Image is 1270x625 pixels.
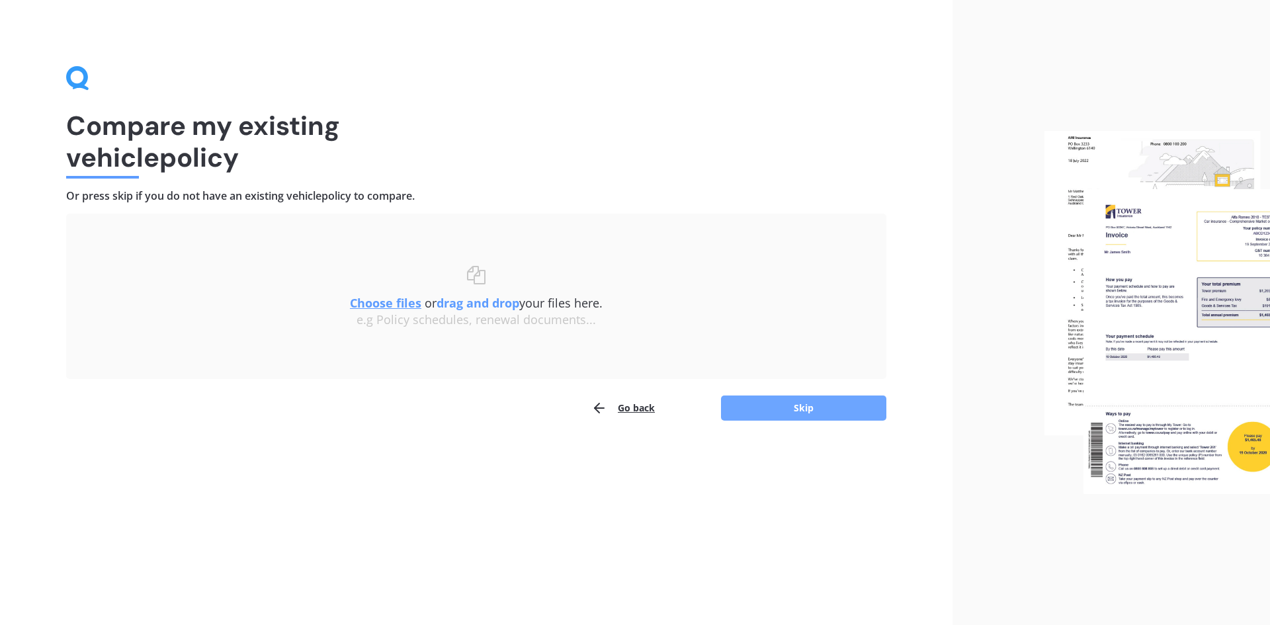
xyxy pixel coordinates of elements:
div: e.g Policy schedules, renewal documents... [93,313,860,327]
h1: Compare my existing vehicle policy [66,110,886,173]
img: files.webp [1044,131,1270,495]
span: or your files here. [350,295,603,311]
button: Go back [591,395,655,421]
button: Skip [721,396,886,421]
b: drag and drop [437,295,519,311]
h4: Or press skip if you do not have an existing vehicle policy to compare. [66,189,886,203]
u: Choose files [350,295,421,311]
